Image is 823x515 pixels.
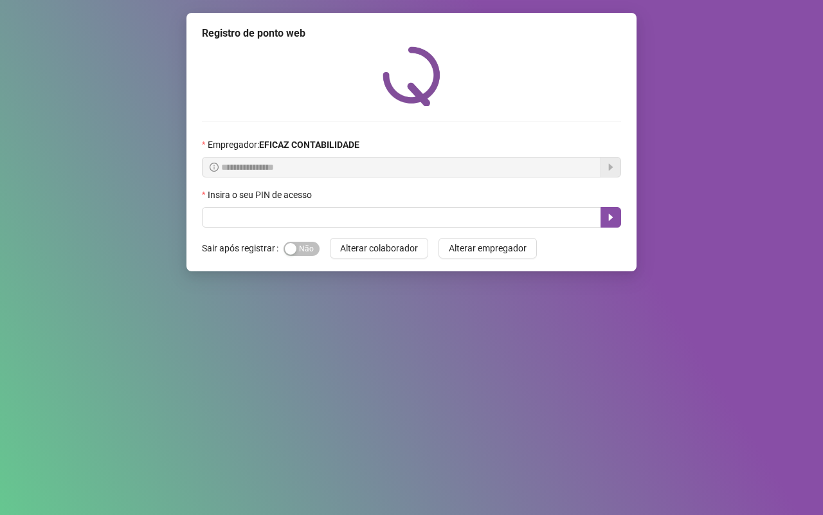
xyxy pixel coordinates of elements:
[449,241,527,255] span: Alterar empregador
[202,188,320,202] label: Insira o seu PIN de acesso
[202,238,284,258] label: Sair após registrar
[202,26,621,41] div: Registro de ponto web
[259,140,359,150] strong: EFICAZ CONTABILIDADE
[208,138,359,152] span: Empregador :
[210,163,219,172] span: info-circle
[439,238,537,258] button: Alterar empregador
[606,212,616,222] span: caret-right
[383,46,440,106] img: QRPoint
[330,238,428,258] button: Alterar colaborador
[340,241,418,255] span: Alterar colaborador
